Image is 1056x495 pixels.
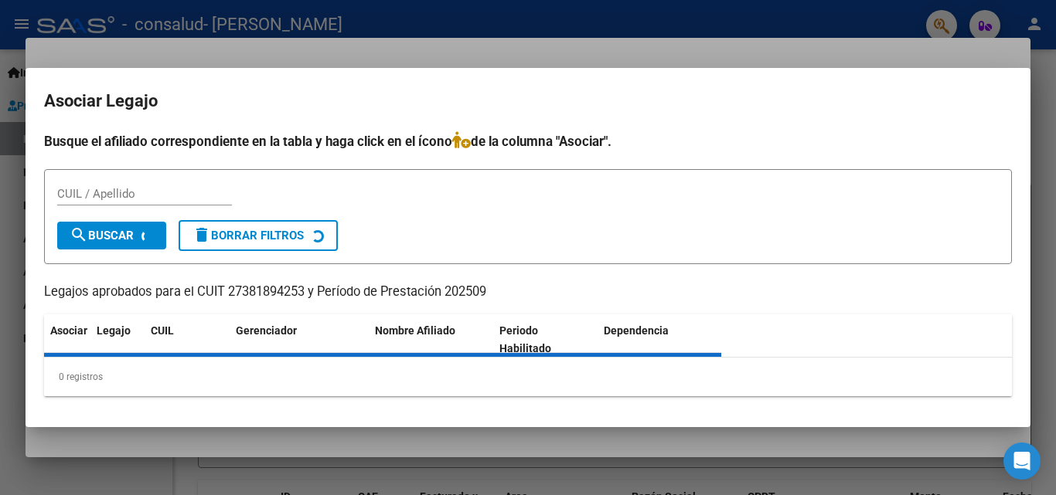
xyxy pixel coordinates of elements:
[598,314,722,365] datatable-header-cell: Dependencia
[44,283,1012,302] p: Legajos aprobados para el CUIT 27381894253 y Período de Prestación 202509
[70,229,134,242] span: Buscar
[369,314,493,365] datatable-header-cell: Nombre Afiliado
[1003,442,1041,480] div: Open Intercom Messenger
[499,324,551,354] span: Periodo Habilitado
[44,86,1012,116] h2: Asociar Legajo
[230,314,369,365] datatable-header-cell: Gerenciador
[493,314,598,365] datatable-header-cell: Periodo Habilitado
[90,314,145,365] datatable-header-cell: Legajo
[44,131,1012,151] h4: Busque el afiliado correspondiente en la tabla y haga click en el ícono de la columna "Asociar".
[97,324,131,337] span: Legajo
[145,314,230,365] datatable-header-cell: CUIL
[57,222,166,249] button: Buscar
[192,225,211,244] mat-icon: delete
[236,324,297,337] span: Gerenciador
[192,229,304,242] span: Borrar Filtros
[179,220,338,251] button: Borrar Filtros
[151,324,174,337] span: CUIL
[70,225,88,244] mat-icon: search
[44,358,1012,396] div: 0 registros
[44,314,90,365] datatable-header-cell: Asociar
[50,324,87,337] span: Asociar
[604,324,669,337] span: Dependencia
[375,324,455,337] span: Nombre Afiliado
